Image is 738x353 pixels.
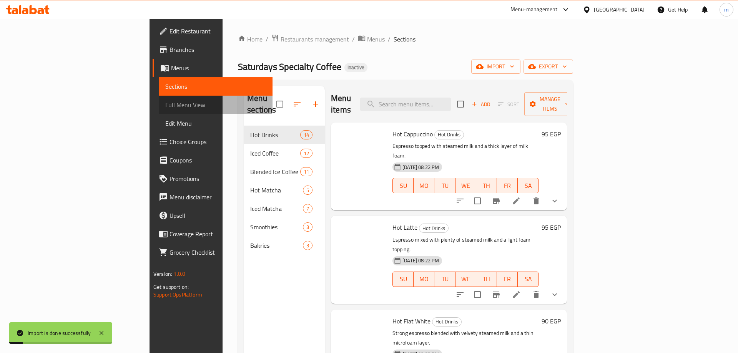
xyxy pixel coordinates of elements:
button: import [471,60,520,74]
span: Edit Restaurant [170,27,267,36]
svg: Show Choices [550,290,559,299]
span: FR [500,273,515,285]
p: Espresso topped with steamed milk and a thick layer of milk foam. [392,141,539,161]
span: WE [459,273,473,285]
span: Sections [165,82,267,91]
div: Blended Ice Coffee11 [244,162,325,181]
button: Add section [306,95,325,113]
div: items [300,167,312,176]
span: Menus [367,35,385,44]
div: Bakries3 [244,236,325,255]
span: SU [396,180,411,191]
span: Bakries [250,241,303,250]
span: Hot Latte [392,222,417,233]
span: Inactive [344,64,367,71]
div: items [303,241,312,250]
div: items [303,204,312,213]
nav: Menu sections [244,123,325,258]
span: Branches [170,45,267,54]
span: Hot Drinks [432,317,461,326]
div: Smoothies3 [244,218,325,236]
div: Inactive [344,63,367,72]
button: TU [434,178,455,193]
span: Saturdays Specialty Coffee [238,58,341,75]
span: SA [521,273,535,285]
span: Menus [171,63,267,73]
a: Upsell [153,206,273,225]
span: MO [417,273,431,285]
button: TU [434,272,455,287]
h6: 95 EGP [542,129,561,139]
a: Branches [153,40,273,59]
button: SU [392,178,414,193]
div: [GEOGRAPHIC_DATA] [594,5,645,14]
p: Strong espresso blended with velvety steamed milk and a thin microfoam layer. [392,328,539,348]
span: Hot Matcha [250,186,303,195]
div: Hot Drinks14 [244,126,325,144]
span: Select section first [493,98,524,110]
a: Restaurants management [271,34,349,44]
span: Grocery Checklist [170,248,267,257]
div: Hot Drinks [432,317,462,326]
span: Hot Drinks [419,224,448,233]
span: Manage items [530,94,570,114]
span: Menu disclaimer [170,192,267,202]
span: Choice Groups [170,137,267,146]
span: Full Menu View [165,100,267,109]
a: Full Menu View [159,96,273,114]
button: TH [476,272,497,287]
input: search [360,98,451,111]
span: 12 [301,150,312,157]
span: TH [479,273,494,285]
span: [DATE] 08:22 PM [399,257,442,264]
div: Iced Matcha [250,204,303,213]
span: WE [459,180,473,191]
span: Select to update [469,193,485,209]
button: sort-choices [451,285,469,304]
li: / [388,35,391,44]
a: Sections [159,77,273,96]
button: TH [476,178,497,193]
a: Coupons [153,151,273,169]
span: TU [437,273,452,285]
button: Add [469,98,493,110]
div: items [300,130,312,139]
div: items [303,186,312,195]
span: Version: [153,269,172,279]
span: Sort sections [288,95,306,113]
button: SA [518,272,539,287]
a: Edit Menu [159,114,273,133]
a: Menus [153,59,273,77]
button: Manage items [524,92,576,116]
span: Hot Drinks [250,130,300,139]
a: Edit Restaurant [153,22,273,40]
div: Import is done successfully [28,329,91,337]
h2: Menu items [331,93,351,116]
span: TU [437,180,452,191]
span: import [477,62,514,71]
button: delete [527,192,545,210]
span: 3 [303,242,312,249]
button: Branch-specific-item [487,192,505,210]
div: Blended Ice Coffee [250,167,300,176]
div: items [303,222,312,232]
div: Iced Coffee12 [244,144,325,162]
button: export [524,60,573,74]
span: [DATE] 08:22 PM [399,164,442,171]
span: Coverage Report [170,229,267,239]
span: Edit Menu [165,119,267,128]
li: / [352,35,355,44]
span: Add item [469,98,493,110]
span: 7 [303,205,312,212]
a: Menus [358,34,385,44]
div: Iced Matcha7 [244,199,325,218]
span: Smoothies [250,222,303,232]
button: Branch-specific-item [487,285,505,304]
button: FR [497,178,518,193]
div: Menu-management [510,5,558,14]
button: show more [545,285,564,304]
a: Coverage Report [153,225,273,243]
